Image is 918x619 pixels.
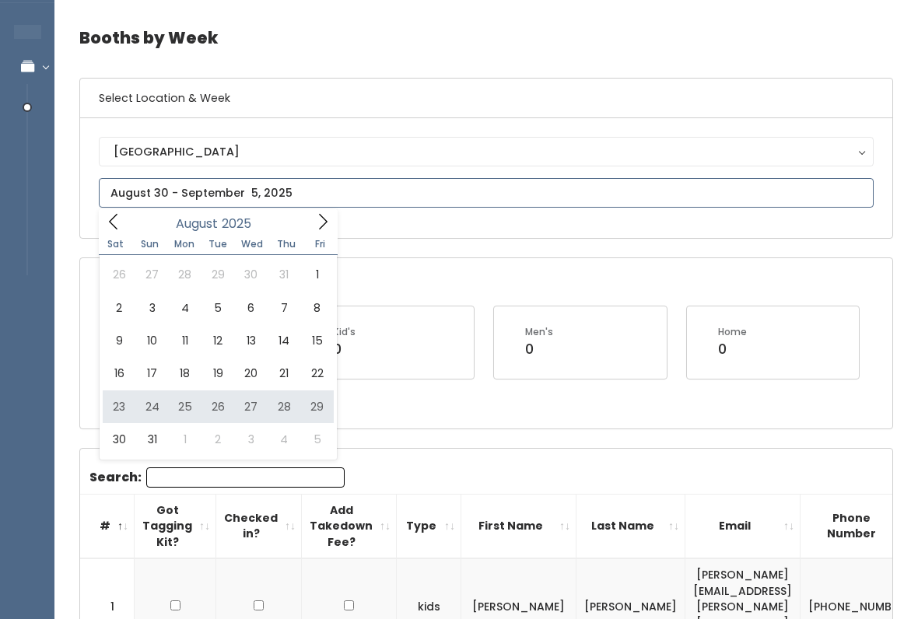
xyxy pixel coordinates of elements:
[89,467,345,488] label: Search:
[169,292,201,324] span: August 4, 2025
[135,390,168,423] span: August 24, 2025
[525,339,553,359] div: 0
[300,292,333,324] span: August 8, 2025
[169,357,201,390] span: August 18, 2025
[201,357,234,390] span: August 19, 2025
[269,240,303,249] span: Thu
[167,240,201,249] span: Mon
[79,16,893,59] h4: Booths by Week
[461,494,576,558] th: First Name: activate to sort column ascending
[135,292,168,324] span: August 3, 2025
[235,324,268,357] span: August 13, 2025
[268,324,300,357] span: August 14, 2025
[201,390,234,423] span: August 26, 2025
[135,258,168,291] span: July 27, 2025
[80,494,135,558] th: #: activate to sort column descending
[103,324,135,357] span: August 9, 2025
[300,258,333,291] span: August 1, 2025
[99,178,874,208] input: August 30 - September 5, 2025
[169,390,201,423] span: August 25, 2025
[300,357,333,390] span: August 22, 2025
[268,357,300,390] span: August 21, 2025
[201,423,234,456] span: September 2, 2025
[685,494,801,558] th: Email: activate to sort column ascending
[103,390,135,423] span: August 23, 2025
[300,324,333,357] span: August 15, 2025
[718,325,747,339] div: Home
[135,324,168,357] span: August 10, 2025
[235,423,268,456] span: September 3, 2025
[135,357,168,390] span: August 17, 2025
[235,292,268,324] span: August 6, 2025
[103,423,135,456] span: August 30, 2025
[397,494,461,558] th: Type: activate to sort column ascending
[235,390,268,423] span: August 27, 2025
[201,240,235,249] span: Tue
[146,467,345,488] input: Search:
[333,325,356,339] div: Kid's
[525,325,553,339] div: Men's
[103,258,135,291] span: July 26, 2025
[235,357,268,390] span: August 20, 2025
[235,258,268,291] span: July 30, 2025
[268,423,300,456] span: September 4, 2025
[218,214,265,233] input: Year
[99,137,874,166] button: [GEOGRAPHIC_DATA]
[169,324,201,357] span: August 11, 2025
[135,423,168,456] span: August 31, 2025
[268,258,300,291] span: July 31, 2025
[201,258,234,291] span: July 29, 2025
[133,240,167,249] span: Sun
[169,258,201,291] span: July 28, 2025
[80,79,892,118] h6: Select Location & Week
[114,143,859,160] div: [GEOGRAPHIC_DATA]
[216,494,302,558] th: Checked in?: activate to sort column ascending
[103,357,135,390] span: August 16, 2025
[801,494,918,558] th: Phone Number: activate to sort column ascending
[303,240,338,249] span: Fri
[333,339,356,359] div: 0
[302,494,397,558] th: Add Takedown Fee?: activate to sort column ascending
[103,292,135,324] span: August 2, 2025
[201,324,234,357] span: August 12, 2025
[718,339,747,359] div: 0
[235,240,269,249] span: Wed
[300,390,333,423] span: August 29, 2025
[268,390,300,423] span: August 28, 2025
[201,292,234,324] span: August 5, 2025
[176,218,218,230] span: August
[268,292,300,324] span: August 7, 2025
[99,240,133,249] span: Sat
[576,494,685,558] th: Last Name: activate to sort column ascending
[169,423,201,456] span: September 1, 2025
[135,494,216,558] th: Got Tagging Kit?: activate to sort column ascending
[300,423,333,456] span: September 5, 2025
